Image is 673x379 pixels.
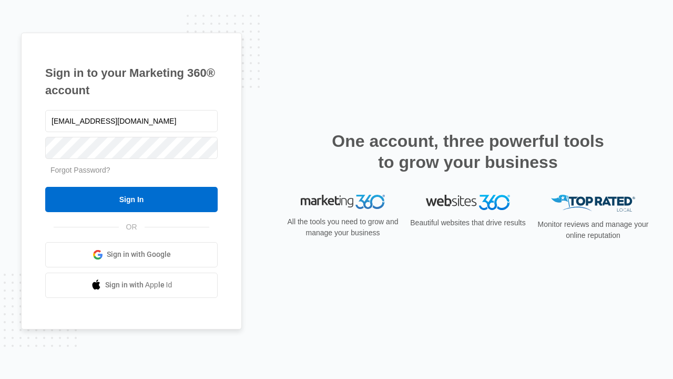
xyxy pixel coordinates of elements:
[50,166,110,174] a: Forgot Password?
[45,273,218,298] a: Sign in with Apple Id
[534,219,652,241] p: Monitor reviews and manage your online reputation
[105,280,172,291] span: Sign in with Apple Id
[45,187,218,212] input: Sign In
[45,242,218,267] a: Sign in with Google
[107,249,171,260] span: Sign in with Google
[329,131,607,173] h2: One account, three powerful tools to grow your business
[45,64,218,99] h1: Sign in to your Marketing 360® account
[45,110,218,132] input: Email
[301,195,385,210] img: Marketing 360
[426,195,510,210] img: Websites 360
[119,222,145,233] span: OR
[284,216,402,238] p: All the tools you need to grow and manage your business
[551,195,635,212] img: Top Rated Local
[409,217,527,228] p: Beautiful websites that drive results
